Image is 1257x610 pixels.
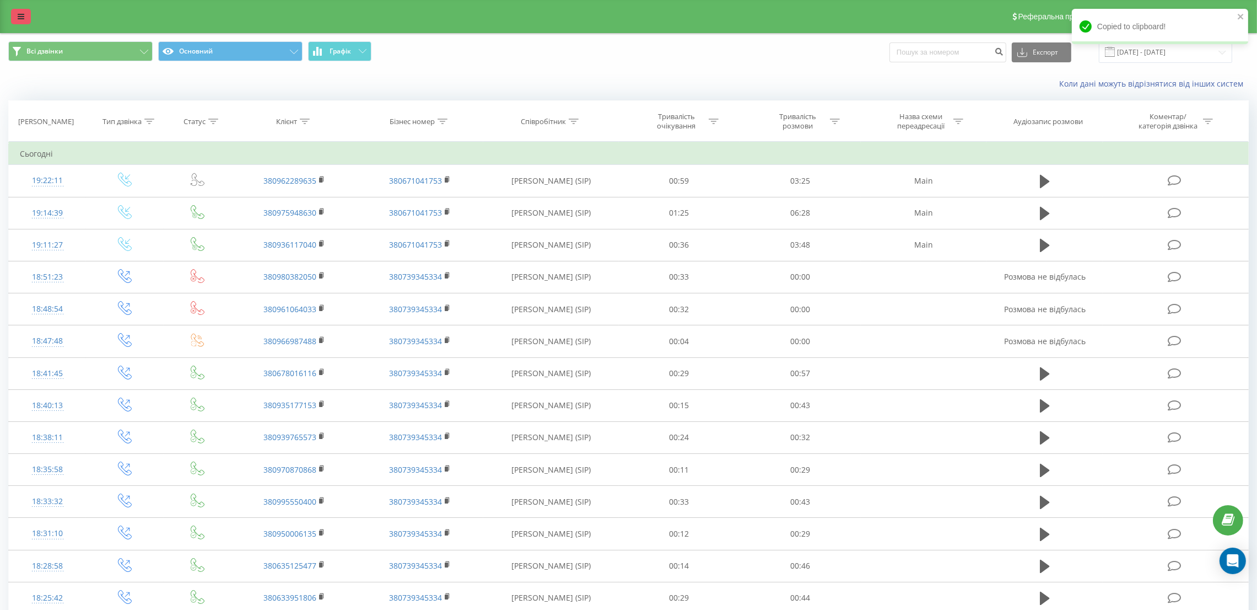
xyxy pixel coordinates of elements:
td: [PERSON_NAME] (SIP) [483,293,619,325]
td: [PERSON_NAME] (SIP) [483,197,619,229]
td: [PERSON_NAME] (SIP) [483,550,619,582]
span: Графік [330,47,351,55]
div: 19:11:27 [20,234,75,256]
div: Клієнт [276,117,297,126]
td: 00:43 [740,389,861,421]
div: 18:33:32 [20,491,75,512]
td: [PERSON_NAME] (SIP) [483,325,619,357]
td: [PERSON_NAME] (SIP) [483,357,619,389]
button: Основний [158,41,303,61]
div: 18:28:58 [20,555,75,577]
td: 01:25 [619,197,740,229]
div: 18:35:58 [20,459,75,480]
div: 19:22:11 [20,170,75,191]
a: 380739345334 [389,400,442,410]
td: 00:00 [740,325,861,357]
a: 380966987488 [263,336,316,346]
td: 03:25 [740,165,861,197]
td: 03:48 [740,229,861,261]
a: 380739345334 [389,304,442,314]
div: 18:41:45 [20,363,75,384]
td: 00:32 [619,293,740,325]
td: 00:33 [619,486,740,518]
span: Розмова не відбулась [1004,304,1086,314]
td: [PERSON_NAME] (SIP) [483,261,619,293]
a: 380939765573 [263,432,316,442]
a: 380961064033 [263,304,316,314]
div: Open Intercom Messenger [1220,548,1246,574]
td: 06:28 [740,197,861,229]
div: [PERSON_NAME] [18,117,74,126]
div: Тривалість очікування [647,112,706,131]
td: 00:29 [740,454,861,486]
div: Назва схеми переадресації [892,112,951,131]
td: [PERSON_NAME] (SIP) [483,486,619,518]
a: 380995550400 [263,496,316,507]
div: 19:14:39 [20,202,75,224]
td: [PERSON_NAME] (SIP) [483,165,619,197]
div: 18:48:54 [20,298,75,320]
td: 00:29 [619,357,740,389]
a: 380739345334 [389,432,442,442]
a: 380975948630 [263,207,316,218]
div: 18:51:23 [20,266,75,288]
td: Main [861,165,986,197]
td: 00:32 [740,421,861,453]
button: Всі дзвінки [8,41,153,61]
td: Main [861,197,986,229]
td: 00:24 [619,421,740,453]
a: 380970870868 [263,464,316,475]
div: Статус [184,117,206,126]
td: Сьогодні [9,143,1249,165]
a: 380739345334 [389,528,442,539]
div: 18:31:10 [20,523,75,544]
a: 380739345334 [389,592,442,603]
div: Коментар/категорія дзвінка [1136,112,1200,131]
div: Співробітник [521,117,566,126]
button: Експорт [1012,42,1071,62]
a: 380935177153 [263,400,316,410]
div: Copied to clipboard! [1072,9,1248,44]
td: 00:04 [619,325,740,357]
a: 380936117040 [263,239,316,250]
td: [PERSON_NAME] (SIP) [483,229,619,261]
td: 00:00 [740,261,861,293]
a: 380671041753 [389,175,442,186]
a: Коли дані можуть відрізнятися вiд інших систем [1059,78,1249,89]
a: 380980382050 [263,271,316,282]
span: Розмова не відбулась [1004,271,1086,282]
a: 380739345334 [389,560,442,571]
td: 00:29 [740,518,861,550]
td: 00:43 [740,486,861,518]
td: 00:14 [619,550,740,582]
td: 00:46 [740,550,861,582]
td: 00:33 [619,261,740,293]
a: 380671041753 [389,207,442,218]
div: 18:40:13 [20,395,75,416]
input: Пошук за номером [889,42,1006,62]
a: 380635125477 [263,560,316,571]
a: 380739345334 [389,336,442,346]
td: [PERSON_NAME] (SIP) [483,518,619,550]
td: 00:36 [619,229,740,261]
td: 00:12 [619,518,740,550]
a: 380633951806 [263,592,316,603]
td: [PERSON_NAME] (SIP) [483,389,619,421]
td: 00:59 [619,165,740,197]
a: 380739345334 [389,271,442,282]
div: Тип дзвінка [102,117,142,126]
a: 380962289635 [263,175,316,186]
span: Розмова не відбулась [1004,336,1086,346]
td: 00:11 [619,454,740,486]
div: 18:47:48 [20,330,75,352]
a: 380950006135 [263,528,316,539]
div: Аудіозапис розмови [1014,117,1083,126]
a: 380739345334 [389,464,442,475]
span: Реферальна програма [1018,12,1099,21]
a: 380678016116 [263,368,316,378]
button: close [1237,12,1245,23]
button: Графік [308,41,371,61]
div: 18:38:11 [20,427,75,448]
div: Бізнес номер [390,117,435,126]
div: 18:25:42 [20,587,75,609]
